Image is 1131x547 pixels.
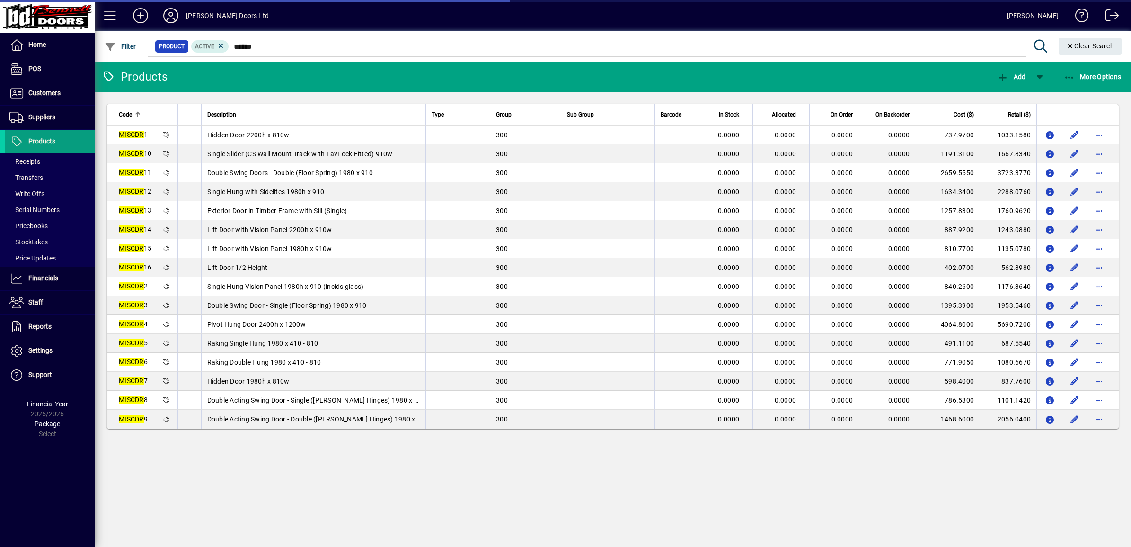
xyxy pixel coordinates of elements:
[831,340,853,347] span: 0.0000
[28,323,52,330] span: Reports
[207,415,445,423] span: Double Acting Swing Door - Double ([PERSON_NAME] Hinges) 1980 x 410 - 810
[923,201,980,220] td: 1257.8300
[102,69,168,84] div: Products
[888,302,910,309] span: 0.0000
[119,225,151,233] span: 14
[1067,165,1082,180] button: Edit
[831,377,853,385] span: 0.0000
[831,396,853,404] span: 0.0000
[923,163,980,182] td: 2659.5550
[718,302,740,309] span: 0.0000
[1066,42,1114,50] span: Clear Search
[496,359,508,366] span: 300
[980,220,1036,239] td: 1243.0880
[775,377,796,385] span: 0.0000
[28,89,61,97] span: Customers
[567,109,649,120] div: Sub Group
[815,109,861,120] div: On Order
[831,131,853,139] span: 0.0000
[831,150,853,158] span: 0.0000
[119,396,144,404] em: MISCDR
[888,396,910,404] span: 0.0000
[997,73,1025,81] span: Add
[207,340,318,347] span: Raking Single Hung 1980 x 410 - 810
[888,415,910,423] span: 0.0000
[119,263,144,271] em: MISCDR
[718,245,740,252] span: 0.0000
[5,234,95,250] a: Stocktakes
[119,282,148,290] span: 2
[496,109,555,120] div: Group
[1067,412,1082,427] button: Edit
[1059,38,1122,55] button: Clear
[119,263,151,271] span: 16
[125,7,156,24] button: Add
[28,41,46,48] span: Home
[1092,165,1107,180] button: More options
[1092,146,1107,161] button: More options
[888,207,910,215] span: 0.0000
[1092,222,1107,237] button: More options
[1064,73,1122,81] span: More Options
[772,109,796,120] span: Allocated
[888,131,910,139] span: 0.0000
[9,190,44,197] span: Write Offs
[207,169,373,177] span: Double Swing Doors - Double (Floor Spring) 1980 x 910
[207,109,420,120] div: Description
[119,339,148,347] span: 5
[5,291,95,314] a: Staff
[186,8,269,23] div: [PERSON_NAME] Doors Ltd
[923,258,980,277] td: 402.0700
[888,377,910,385] span: 0.0000
[1067,127,1082,143] button: Edit
[496,169,508,177] span: 300
[775,169,796,177] span: 0.0000
[496,302,508,309] span: 300
[831,302,853,309] span: 0.0000
[980,277,1036,296] td: 1176.3640
[775,131,796,139] span: 0.0000
[119,301,144,309] em: MISCDR
[923,334,980,353] td: 491.1100
[831,264,853,271] span: 0.0000
[661,109,681,120] span: Barcode
[1092,355,1107,370] button: More options
[1092,374,1107,389] button: More options
[207,109,236,120] span: Description
[888,188,910,196] span: 0.0000
[1067,203,1082,218] button: Edit
[1092,412,1107,427] button: More options
[567,109,594,120] span: Sub Group
[119,396,148,404] span: 8
[1098,2,1119,33] a: Logout
[5,218,95,234] a: Pricebooks
[119,358,144,366] em: MISCDR
[718,321,740,328] span: 0.0000
[718,415,740,423] span: 0.0000
[831,207,853,215] span: 0.0000
[1067,374,1082,389] button: Edit
[9,174,43,181] span: Transfers
[119,244,151,252] span: 15
[888,340,910,347] span: 0.0000
[888,359,910,366] span: 0.0000
[496,188,508,196] span: 300
[28,347,53,354] span: Settings
[119,377,144,385] em: MISCDR
[831,245,853,252] span: 0.0000
[980,391,1036,410] td: 1101.1420
[923,277,980,296] td: 840.2600
[1092,241,1107,256] button: More options
[888,150,910,158] span: 0.0000
[718,188,740,196] span: 0.0000
[207,245,332,252] span: Lift Door with Vision Panel 1980h x 910w
[775,188,796,196] span: 0.0000
[156,7,186,24] button: Profile
[28,137,55,145] span: Products
[1092,203,1107,218] button: More options
[888,321,910,328] span: 0.0000
[207,396,442,404] span: Double Acting Swing Door - Single ([PERSON_NAME] Hinges) 1980 x 410 - 810
[1067,336,1082,351] button: Edit
[119,415,148,423] span: 9
[119,358,148,366] span: 6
